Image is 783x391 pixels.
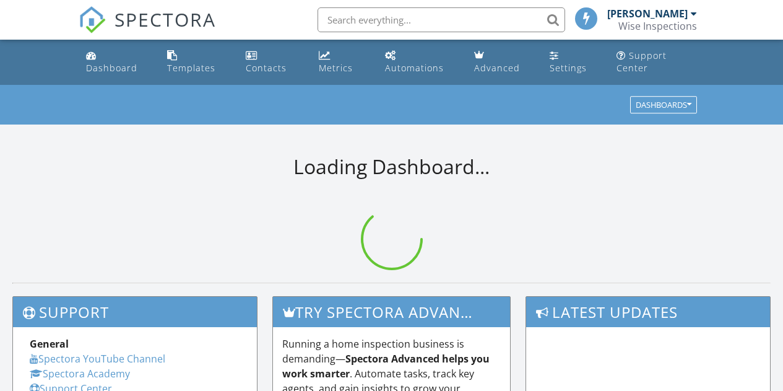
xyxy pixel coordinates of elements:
button: Dashboards [630,97,697,114]
div: Dashboard [86,62,137,74]
div: Contacts [246,62,287,74]
a: Spectora Academy [30,367,130,380]
div: Settings [550,62,587,74]
div: Dashboards [636,101,691,110]
h3: Try spectora advanced [DATE] [273,297,509,327]
a: Settings [545,45,602,80]
a: Support Center [612,45,702,80]
a: Metrics [314,45,370,80]
a: Dashboard [81,45,153,80]
strong: General [30,337,69,351]
div: Automations [385,62,444,74]
span: SPECTORA [115,6,216,32]
div: [PERSON_NAME] [607,7,688,20]
div: Wise Inspections [618,20,697,32]
a: Templates [162,45,231,80]
div: Advanced [474,62,520,74]
strong: Spectora Advanced helps you work smarter [282,352,490,380]
h3: Latest Updates [526,297,770,327]
a: Contacts [241,45,303,80]
a: SPECTORA [79,17,216,43]
input: Search everything... [318,7,565,32]
a: Advanced [469,45,535,80]
img: The Best Home Inspection Software - Spectora [79,6,106,33]
div: Support Center [616,50,667,74]
div: Metrics [319,62,353,74]
h3: Support [13,297,257,327]
a: Spectora YouTube Channel [30,352,165,366]
a: Automations (Basic) [380,45,459,80]
div: Templates [167,62,215,74]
